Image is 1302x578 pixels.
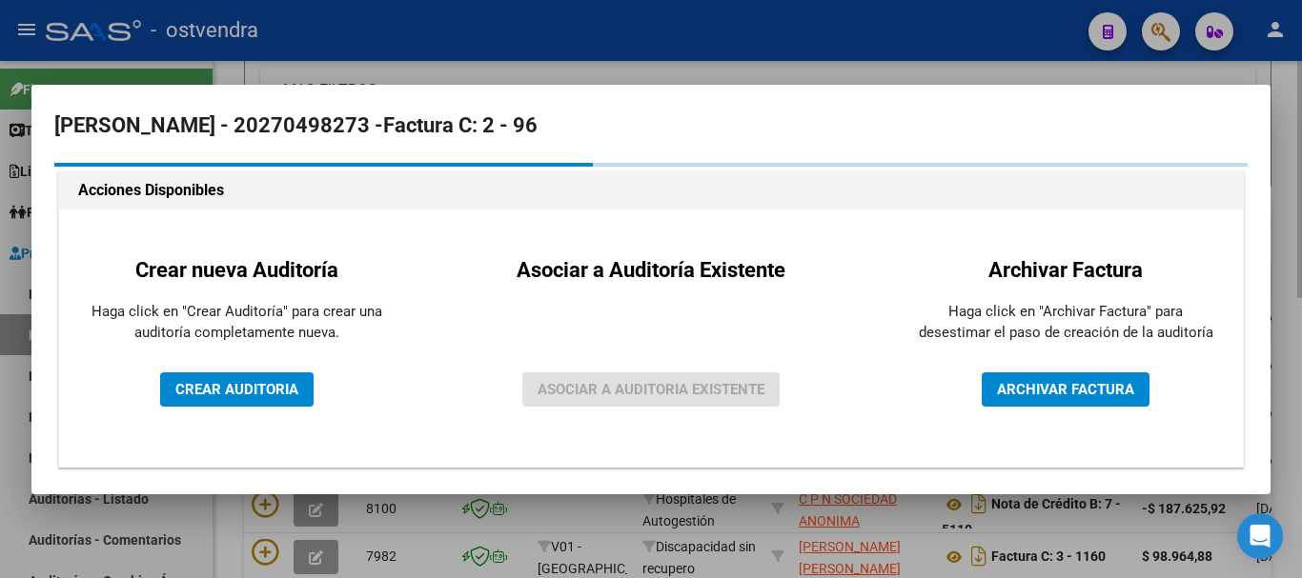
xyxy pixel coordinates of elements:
span: ASOCIAR A AUDITORIA EXISTENTE [538,381,764,398]
h2: [PERSON_NAME] - 20270498273 - [54,108,1248,144]
button: ARCHIVAR FACTURA [982,372,1149,407]
h2: Crear nueva Auditoría [89,254,384,286]
button: ASOCIAR A AUDITORIA EXISTENTE [522,372,780,407]
strong: Factura C: 2 - 96 [383,113,538,137]
h2: Asociar a Auditoría Existente [517,254,785,286]
span: ARCHIVAR FACTURA [997,381,1134,398]
p: Haga click en "Crear Auditoría" para crear una auditoría completamente nueva. [89,301,384,344]
div: Open Intercom Messenger [1237,513,1283,559]
button: CREAR AUDITORIA [160,372,314,407]
h2: Archivar Factura [918,254,1213,286]
h1: Acciones Disponibles [78,179,1224,202]
span: CREAR AUDITORIA [175,381,298,398]
p: Haga click en "Archivar Factura" para desestimar el paso de creación de la auditoría [918,301,1213,344]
